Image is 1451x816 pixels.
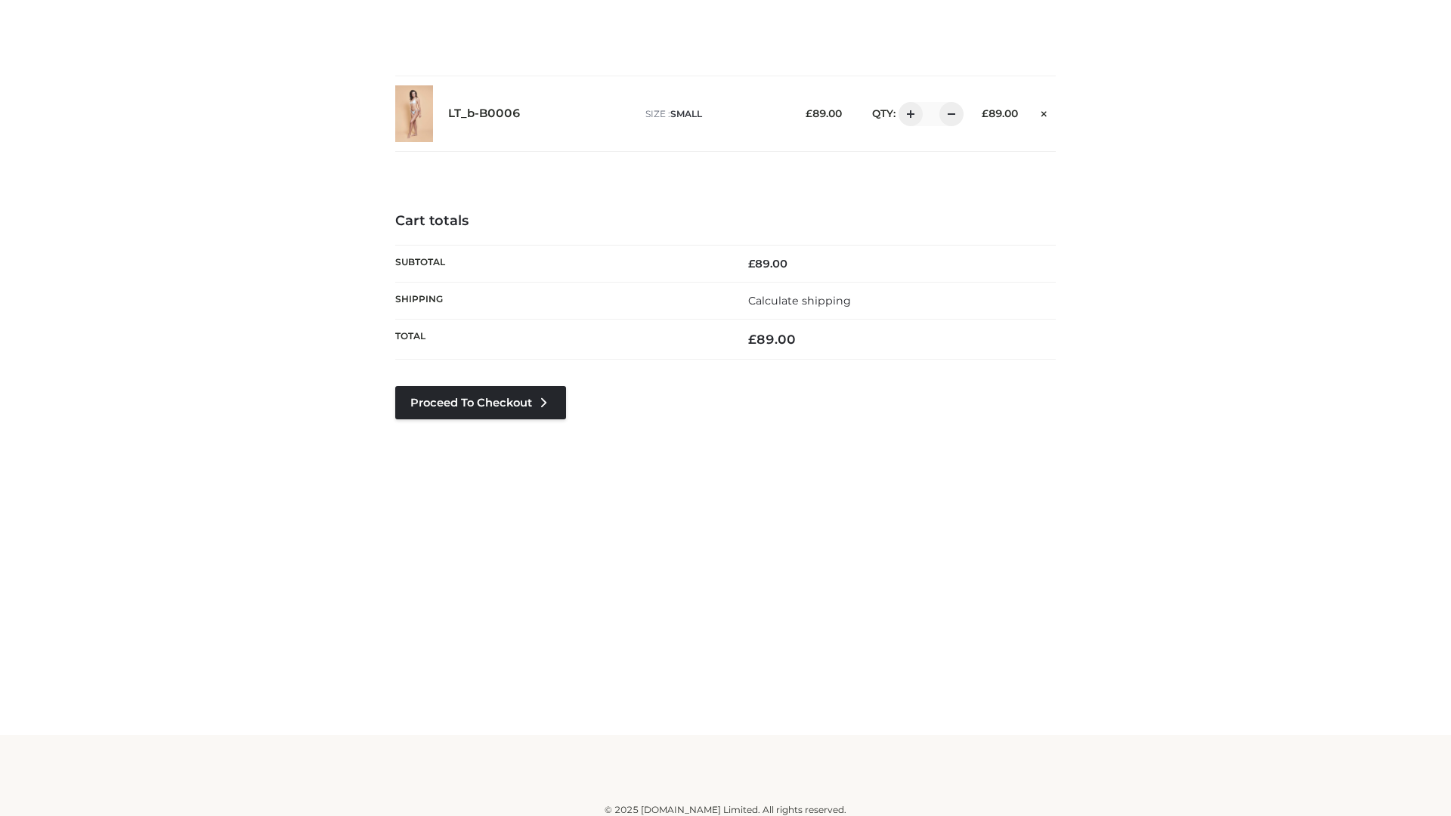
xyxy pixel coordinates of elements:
bdi: 89.00 [748,257,787,270]
a: Calculate shipping [748,294,851,308]
bdi: 89.00 [748,332,796,347]
span: £ [748,332,756,347]
a: Remove this item [1033,102,1056,122]
th: Subtotal [395,245,725,282]
a: LT_b-B0006 [448,107,521,121]
bdi: 89.00 [806,107,842,119]
h4: Cart totals [395,213,1056,230]
th: Total [395,320,725,360]
img: LT_b-B0006 - SMALL [395,85,433,142]
a: Proceed to Checkout [395,386,566,419]
bdi: 89.00 [982,107,1018,119]
span: SMALL [670,108,702,119]
div: QTY: [857,102,958,126]
span: £ [748,257,755,270]
th: Shipping [395,282,725,319]
span: £ [982,107,988,119]
p: size : [645,107,782,121]
span: £ [806,107,812,119]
